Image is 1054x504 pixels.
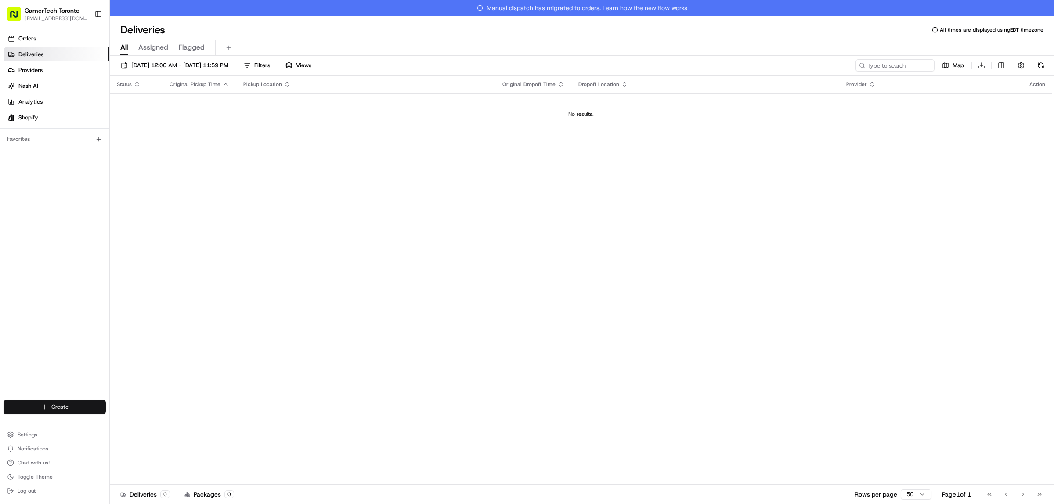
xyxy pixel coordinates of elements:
div: Action [1029,81,1045,88]
span: Provider [846,81,867,88]
a: Analytics [4,95,109,109]
span: Knowledge Base [18,196,67,205]
button: [EMAIL_ADDRESS][DOMAIN_NAME] [25,15,87,22]
span: Deliveries [18,50,43,58]
div: 0 [160,490,170,498]
span: All [120,42,128,53]
a: Providers [4,63,109,77]
a: Powered byPylon [62,217,106,224]
span: Settings [18,431,37,438]
a: 📗Knowledge Base [5,193,71,209]
a: Deliveries [4,47,109,61]
button: [DATE] 12:00 AM - [DATE] 11:59 PM [117,59,232,72]
span: Views [296,61,311,69]
span: Nash AI [18,82,38,90]
p: Rows per page [855,490,897,499]
div: Packages [184,490,234,499]
span: [DATE] [78,160,96,167]
img: Grace Nketiah [9,151,23,166]
button: Filters [240,59,274,72]
div: No results. [113,111,1049,118]
a: Shopify [4,111,109,125]
span: Original Dropoff Time [502,81,556,88]
span: All times are displayed using EDT timezone [940,26,1043,33]
span: Flagged [179,42,205,53]
p: Welcome 👋 [9,35,160,49]
button: Notifications [4,443,106,455]
span: API Documentation [83,196,141,205]
a: Nash AI [4,79,109,93]
button: Refresh [1035,59,1047,72]
input: Type to search [855,59,935,72]
span: [DATE] [78,136,96,143]
button: Views [282,59,315,72]
button: Map [938,59,968,72]
a: 💻API Documentation [71,193,144,209]
span: Original Pickup Time [170,81,220,88]
span: Map [953,61,964,69]
div: 0 [224,490,234,498]
div: 📗 [9,197,16,204]
button: Settings [4,428,106,441]
span: Toggle Theme [18,473,53,480]
span: Notifications [18,445,48,452]
span: Create [51,403,69,411]
span: • [73,136,76,143]
button: See all [136,112,160,123]
button: Toggle Theme [4,471,106,483]
input: Clear [23,57,145,66]
div: 💻 [74,197,81,204]
span: Manual dispatch has migrated to orders. Learn how the new flow works [477,4,687,12]
span: Status [117,81,132,88]
span: • [73,160,76,167]
div: Favorites [4,132,106,146]
button: Log out [4,485,106,497]
button: GamerTech Toronto[EMAIL_ADDRESS][DOMAIN_NAME] [4,4,91,25]
img: Shopify logo [8,114,15,121]
span: Chat with us! [18,459,50,466]
img: 1736555255976-a54dd68f-1ca7-489b-9aae-adbdc363a1c4 [9,84,25,100]
span: Dropoff Location [578,81,619,88]
img: Brigitte Vinadas [9,128,23,142]
span: Log out [18,487,36,494]
div: Page 1 of 1 [942,490,971,499]
span: Pylon [87,218,106,224]
button: Start new chat [149,86,160,97]
div: Start new chat [40,84,144,93]
span: Filters [254,61,270,69]
a: Orders [4,32,109,46]
img: 8016278978528_b943e370aa5ada12b00a_72.png [18,84,34,100]
div: We're available if you need us! [40,93,121,100]
span: Orders [18,35,36,43]
span: [PERSON_NAME] [27,136,71,143]
span: Assigned [138,42,168,53]
img: 1736555255976-a54dd68f-1ca7-489b-9aae-adbdc363a1c4 [18,160,25,167]
span: Shopify [18,114,38,122]
img: 1736555255976-a54dd68f-1ca7-489b-9aae-adbdc363a1c4 [18,137,25,144]
img: Nash [9,9,26,26]
button: GamerTech Toronto [25,6,79,15]
button: Chat with us! [4,457,106,469]
h1: Deliveries [120,23,165,37]
button: Create [4,400,106,414]
span: Providers [18,66,43,74]
span: [PERSON_NAME] [27,160,71,167]
div: Past conversations [9,114,56,121]
span: [DATE] 12:00 AM - [DATE] 11:59 PM [131,61,228,69]
span: Pickup Location [243,81,282,88]
div: Deliveries [120,490,170,499]
span: Analytics [18,98,43,106]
